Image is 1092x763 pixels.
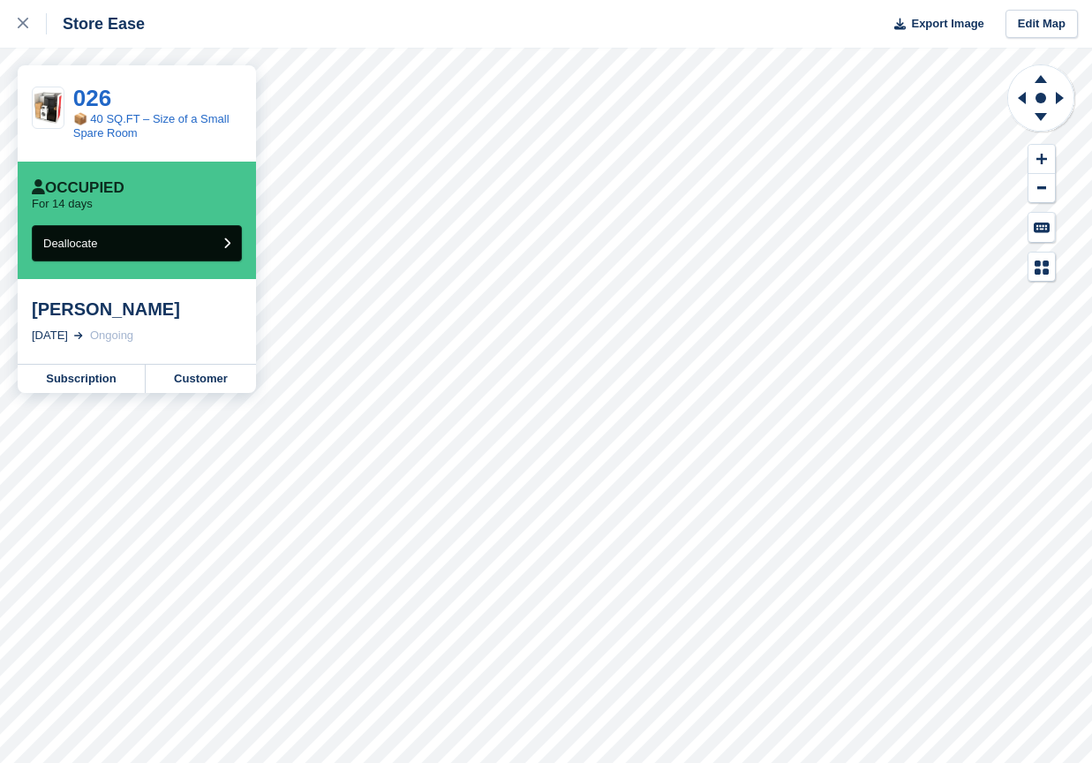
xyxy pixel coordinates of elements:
[73,112,230,140] a: 📦 40 SQ.FT – Size of a Small Spare Room
[43,237,97,250] span: Deallocate
[18,365,146,393] a: Subscription
[73,85,111,111] a: 026
[32,197,93,211] p: For 14 days
[1028,145,1055,174] button: Zoom In
[32,298,242,320] div: [PERSON_NAME]
[90,327,133,344] div: Ongoing
[47,13,145,34] div: Store Ease
[146,365,256,393] a: Customer
[884,10,984,39] button: Export Image
[911,15,983,33] span: Export Image
[1005,10,1078,39] a: Edit Map
[1028,213,1055,242] button: Keyboard Shortcuts
[32,179,124,197] div: Occupied
[74,332,83,339] img: arrow-right-light-icn-cde0832a797a2874e46488d9cf13f60e5c3a73dbe684e267c42b8395dfbc2abf.svg
[33,91,64,124] img: 35%20SQ%20FT%20Unit.jpg
[1028,253,1055,282] button: Map Legend
[32,225,242,261] button: Deallocate
[1028,174,1055,203] button: Zoom Out
[32,327,68,344] div: [DATE]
